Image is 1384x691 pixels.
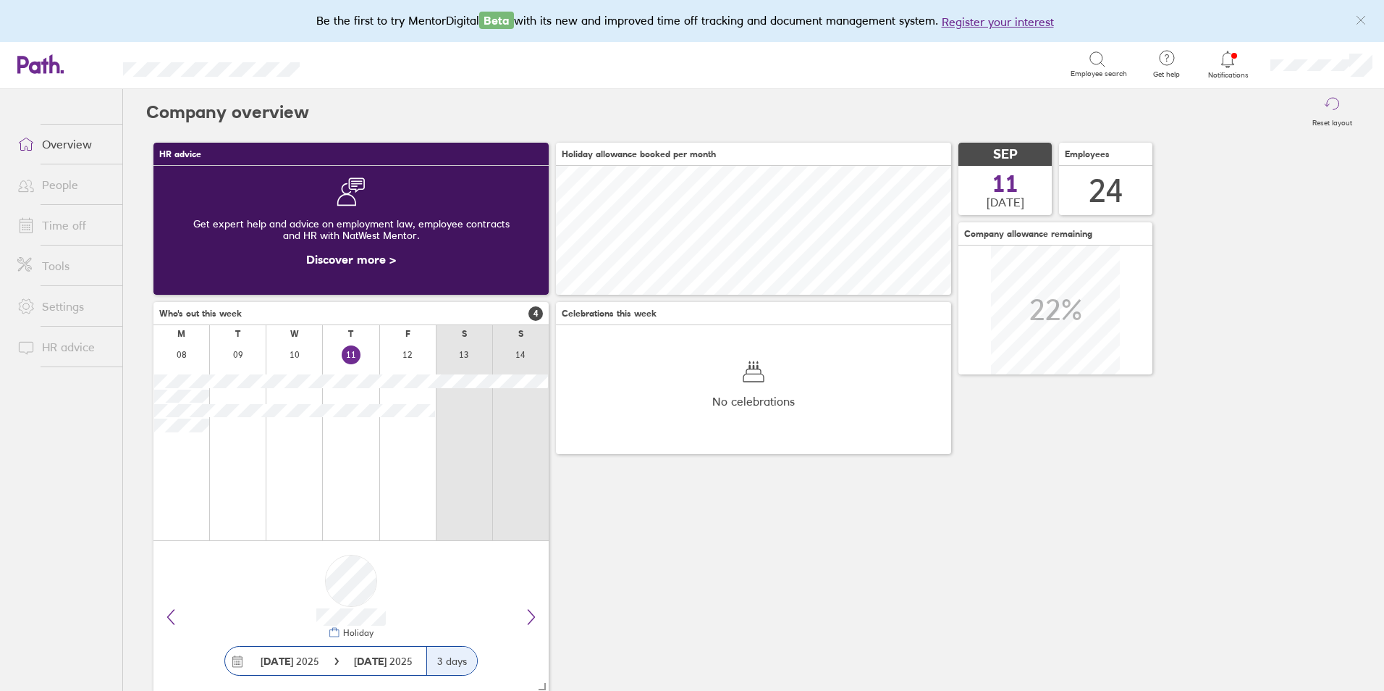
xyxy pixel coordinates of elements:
button: Reset layout [1304,89,1361,135]
label: Reset layout [1304,114,1361,127]
span: Employees [1065,149,1110,159]
span: 11 [992,172,1018,196]
span: [DATE] [987,196,1024,209]
a: HR advice [6,332,122,361]
a: People [6,170,122,199]
div: S [518,329,523,339]
span: Get help [1143,70,1190,79]
div: T [348,329,353,339]
button: Register your interest [942,13,1054,30]
a: Settings [6,292,122,321]
span: 2025 [354,656,413,667]
div: M [177,329,185,339]
span: SEP [993,147,1018,162]
div: Search [339,57,376,70]
span: 4 [528,306,543,321]
div: Get expert help and advice on employment law, employee contracts and HR with NatWest Mentor. [165,206,537,253]
span: Who's out this week [159,309,242,319]
div: W [290,329,299,339]
a: Discover more > [306,252,396,267]
strong: [DATE] [354,655,389,668]
span: No celebrations [712,395,795,408]
span: 2025 [261,656,319,667]
span: Celebrations this week [562,309,657,319]
div: Be the first to try MentorDigital with its new and improved time off tracking and document manage... [316,12,1068,30]
span: Notifications [1204,71,1252,80]
div: 3 days [426,647,477,675]
div: T [235,329,240,339]
a: Overview [6,130,122,159]
div: 24 [1089,172,1123,209]
a: Time off [6,211,122,240]
h2: Company overview [146,89,309,135]
div: S [462,329,467,339]
span: Company allowance remaining [964,229,1092,239]
div: F [405,329,410,339]
div: Holiday [340,628,374,638]
span: Employee search [1071,70,1127,78]
span: Beta [479,12,514,29]
a: Notifications [1204,49,1252,80]
span: HR advice [159,149,201,159]
strong: [DATE] [261,655,293,668]
a: Tools [6,251,122,280]
span: Holiday allowance booked per month [562,149,716,159]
